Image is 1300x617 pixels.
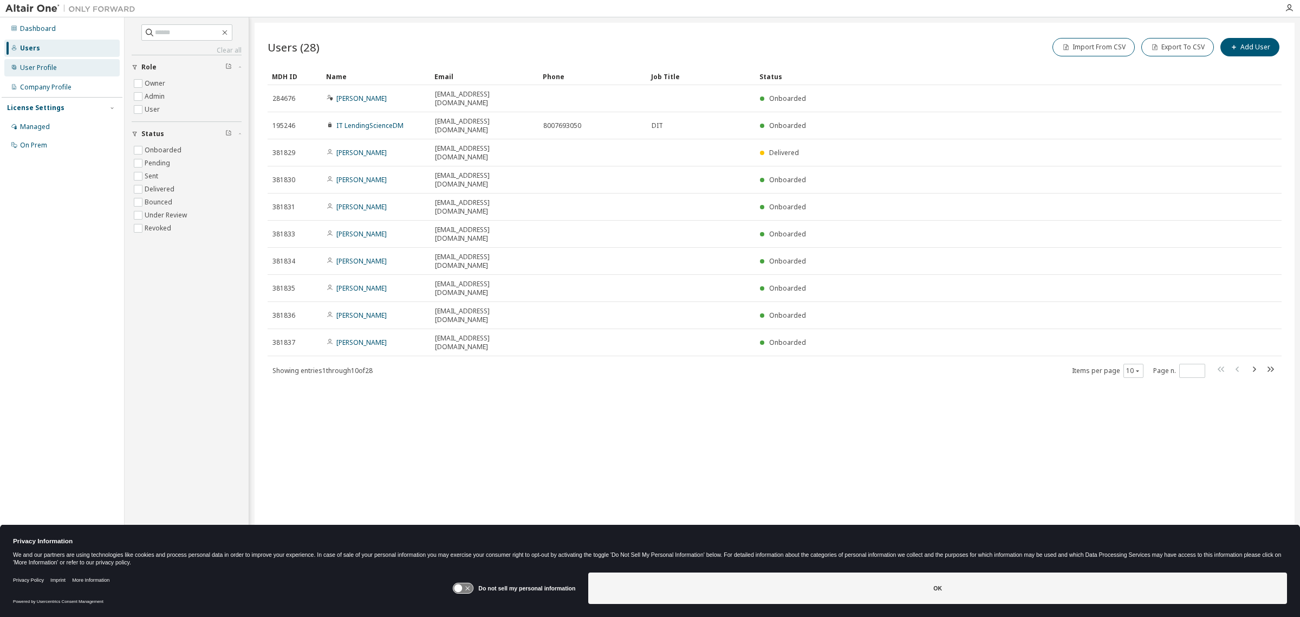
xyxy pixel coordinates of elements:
[20,24,56,33] div: Dashboard
[769,148,799,157] span: Delivered
[769,94,806,103] span: Onboarded
[20,44,40,53] div: Users
[651,68,751,85] div: Job Title
[272,230,295,239] span: 381833
[336,229,387,239] a: [PERSON_NAME]
[336,94,387,103] a: [PERSON_NAME]
[225,63,232,72] span: Clear filter
[543,121,581,130] span: 8007693050
[272,149,295,157] span: 381829
[1052,38,1135,56] button: Import From CSV
[769,175,806,184] span: Onboarded
[272,176,295,184] span: 381830
[20,141,47,150] div: On Prem
[145,209,189,222] label: Under Review
[5,3,141,14] img: Altair One
[20,123,50,131] div: Managed
[435,253,534,270] span: [EMAIL_ADDRESS][DOMAIN_NAME]
[20,63,57,72] div: User Profile
[336,311,387,320] a: [PERSON_NAME]
[132,55,242,79] button: Role
[435,280,534,297] span: [EMAIL_ADDRESS][DOMAIN_NAME]
[141,63,157,72] span: Role
[326,68,426,85] div: Name
[145,170,160,183] label: Sent
[225,130,232,138] span: Clear filter
[435,117,534,134] span: [EMAIL_ADDRESS][DOMAIN_NAME]
[132,122,242,146] button: Status
[336,175,387,184] a: [PERSON_NAME]
[145,144,184,157] label: Onboarded
[145,183,177,196] label: Delivered
[435,171,534,189] span: [EMAIL_ADDRESS][DOMAIN_NAME]
[336,202,387,211] a: [PERSON_NAME]
[145,157,172,170] label: Pending
[272,68,317,85] div: MDH ID
[1220,38,1279,56] button: Add User
[435,198,534,216] span: [EMAIL_ADDRESS][DOMAIN_NAME]
[336,121,404,130] a: IT LendingScienceDM
[435,90,534,107] span: [EMAIL_ADDRESS][DOMAIN_NAME]
[336,338,387,347] a: [PERSON_NAME]
[543,68,642,85] div: Phone
[769,311,806,320] span: Onboarded
[141,130,164,138] span: Status
[769,338,806,347] span: Onboarded
[769,202,806,211] span: Onboarded
[435,334,534,351] span: [EMAIL_ADDRESS][DOMAIN_NAME]
[272,284,295,293] span: 381835
[769,256,806,266] span: Onboarded
[272,338,295,347] span: 381837
[336,148,387,157] a: [PERSON_NAME]
[769,284,806,293] span: Onboarded
[769,121,806,130] span: Onboarded
[435,307,534,324] span: [EMAIL_ADDRESS][DOMAIN_NAME]
[145,90,167,103] label: Admin
[268,40,320,55] span: Users (28)
[435,144,534,162] span: [EMAIL_ADDRESS][DOMAIN_NAME]
[272,366,373,375] span: Showing entries 1 through 10 of 28
[272,203,295,211] span: 381831
[652,121,663,130] span: DIT
[336,284,387,293] a: [PERSON_NAME]
[7,104,64,112] div: License Settings
[1153,364,1205,378] span: Page n.
[769,229,806,239] span: Onboarded
[272,257,295,266] span: 381834
[132,46,242,55] a: Clear all
[272,94,295,103] span: 284676
[336,256,387,266] a: [PERSON_NAME]
[145,196,174,209] label: Bounced
[145,103,162,116] label: User
[20,83,71,92] div: Company Profile
[434,68,534,85] div: Email
[145,77,167,90] label: Owner
[272,121,295,130] span: 195246
[435,226,534,243] span: [EMAIL_ADDRESS][DOMAIN_NAME]
[145,222,173,235] label: Revoked
[1141,38,1214,56] button: Export To CSV
[1072,364,1143,378] span: Items per page
[759,68,1225,85] div: Status
[272,311,295,320] span: 381836
[1126,367,1141,375] button: 10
